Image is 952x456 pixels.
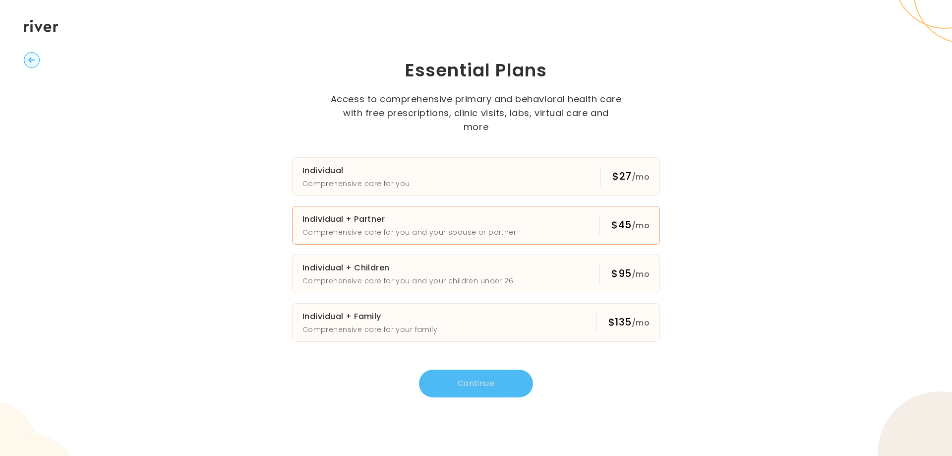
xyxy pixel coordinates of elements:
[292,206,660,245] button: Individual + PartnerComprehensive care for you and your spouse or partner$45/mo
[302,164,410,178] h3: Individual
[419,370,533,397] button: Continue
[302,212,516,226] h3: Individual + Partner
[608,315,650,330] div: $135
[302,226,516,238] p: Comprehensive care for you and your spouse or partner
[330,92,622,134] p: Access to comprehensive primary and behavioral health care with free prescriptions, clinic visits...
[302,178,410,190] p: Comprehensive care for you
[292,157,660,196] button: IndividualComprehensive care for you$27/mo
[302,310,437,324] h3: Individual + Family
[611,266,650,281] div: $95
[292,255,660,293] button: Individual + ChildrenComprehensive care for you and your children under 26$95/mo
[302,275,513,287] p: Comprehensive care for you and your children under 26
[632,220,650,231] span: /mo
[632,268,650,280] span: /mo
[632,171,650,183] span: /mo
[246,59,706,82] h1: Essential Plans
[612,169,650,184] div: $27
[302,324,437,335] p: Comprehensive care for your family
[632,317,650,328] span: /mo
[611,218,650,233] div: $45
[302,261,513,275] h3: Individual + Children
[292,303,660,342] button: Individual + FamilyComprehensive care for your family$135/mo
